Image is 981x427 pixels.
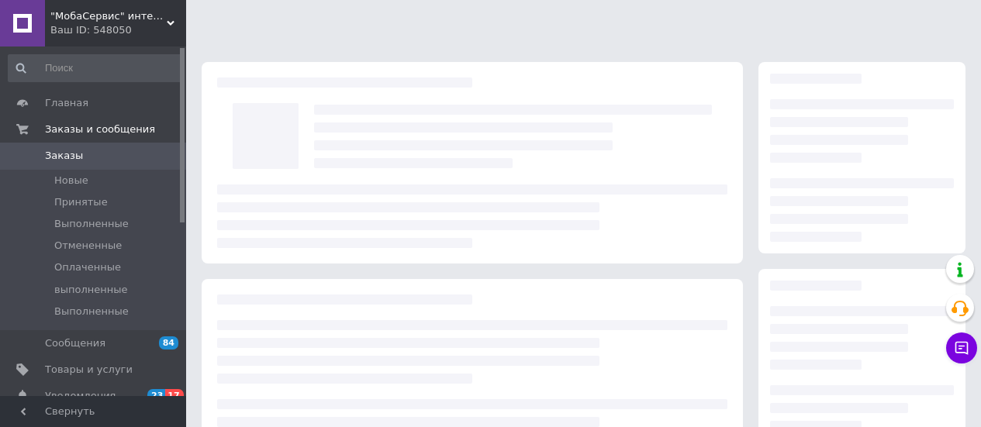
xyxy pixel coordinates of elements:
[45,336,105,350] span: Сообщения
[54,305,129,319] span: Выполненные
[50,23,186,37] div: Ваш ID: 548050
[45,149,83,163] span: Заказы
[54,174,88,188] span: Новые
[946,332,977,363] button: Чат с покупателем
[54,283,127,297] span: выполненные
[54,239,122,253] span: Отмененные
[159,336,178,350] span: 84
[50,9,167,23] span: "МобаСервис" интернет-магазин mobaservice
[165,389,183,402] span: 17
[54,260,121,274] span: Оплаченные
[45,96,88,110] span: Главная
[45,389,116,403] span: Уведомления
[45,363,133,377] span: Товары и услуги
[54,217,129,231] span: Выполненные
[54,195,108,209] span: Принятые
[45,122,155,136] span: Заказы и сообщения
[147,389,165,402] span: 23
[8,54,183,82] input: Поиск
